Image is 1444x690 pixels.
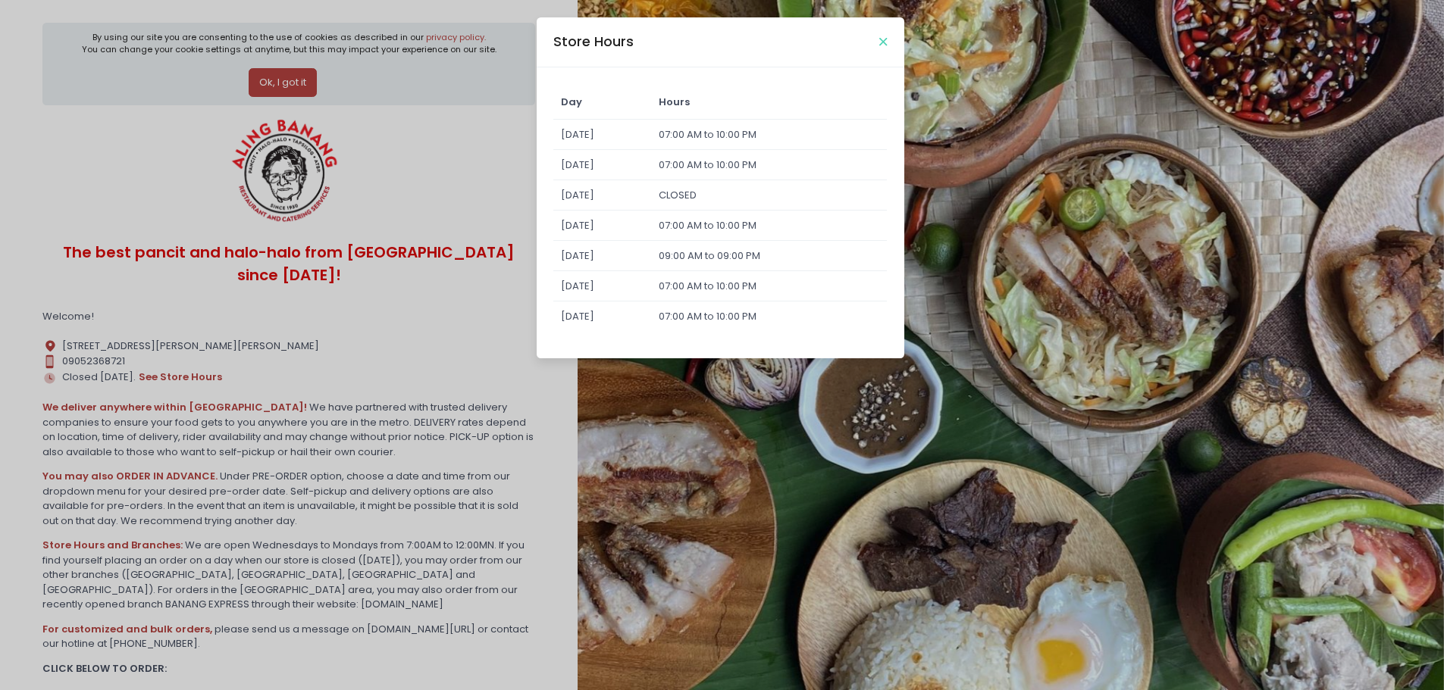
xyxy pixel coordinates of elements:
[553,301,651,332] td: [DATE]
[651,241,887,271] td: 09:00 AM to 09:00 PM
[553,85,651,120] td: Day
[651,301,887,332] td: 07:00 AM to 10:00 PM
[553,150,651,180] td: [DATE]
[553,241,651,271] td: [DATE]
[651,271,887,301] td: 07:00 AM to 10:00 PM
[553,120,651,150] td: [DATE]
[651,85,887,120] td: Hours
[553,211,651,241] td: [DATE]
[651,150,887,180] td: 07:00 AM to 10:00 PM
[879,38,887,45] button: Close
[651,180,887,211] td: CLOSED
[651,120,887,150] td: 07:00 AM to 10:00 PM
[553,271,651,301] td: [DATE]
[553,32,634,52] div: Store Hours
[651,211,887,241] td: 07:00 AM to 10:00 PM
[553,180,651,211] td: [DATE]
